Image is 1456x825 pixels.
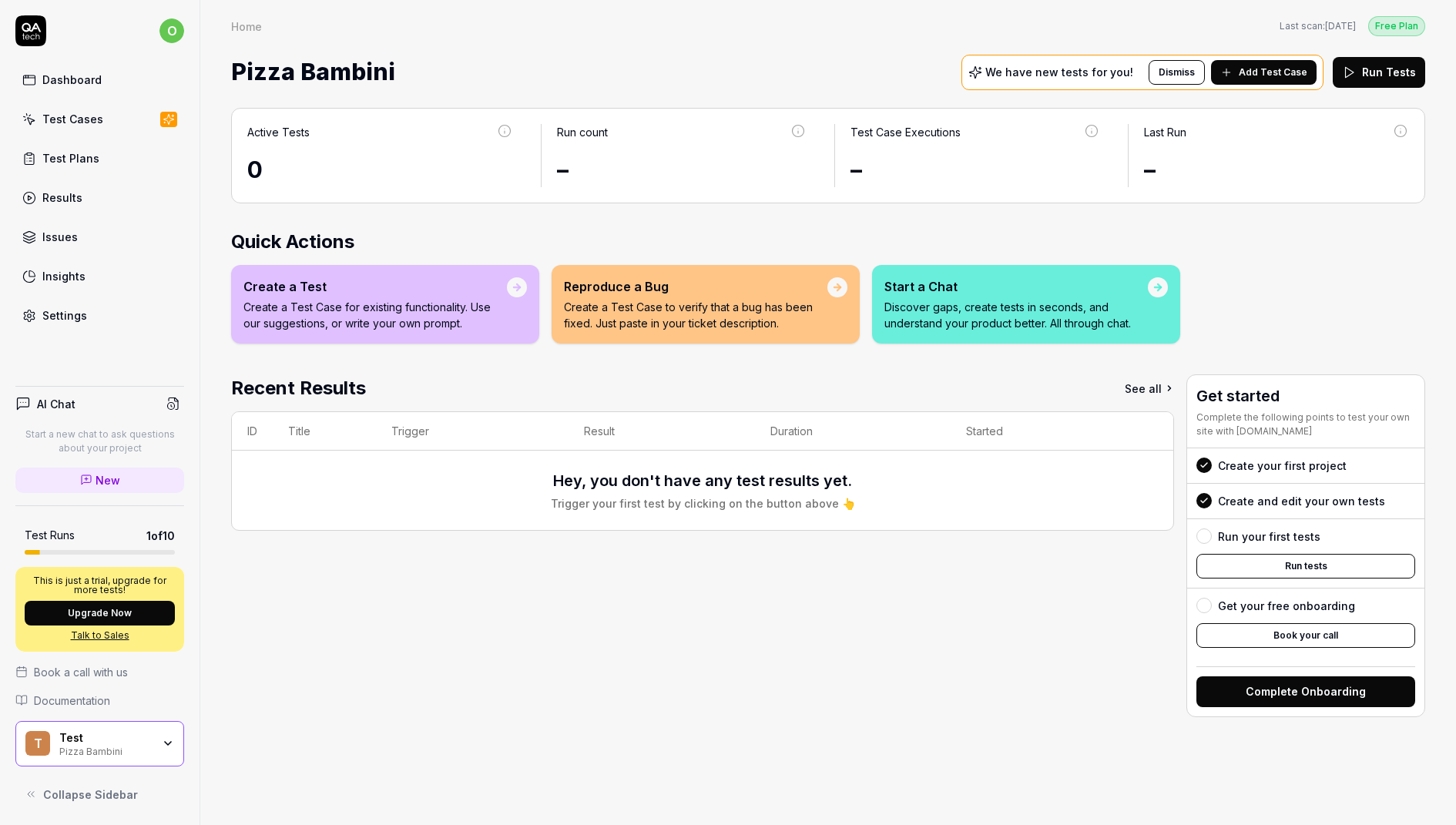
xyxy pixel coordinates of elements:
h2: Recent Results [231,374,366,402]
div: Create and edit your own tests [1218,493,1385,509]
a: Talk to Sales [25,629,175,642]
p: This is just a trial, upgrade for more tests! [25,576,175,595]
th: ID [232,412,273,451]
button: Run tests [1196,554,1415,579]
p: Start a new chat to ask questions about your project [15,428,184,455]
span: Pizza Bambini [231,52,395,92]
div: Test Cases [42,111,103,127]
h5: Test Runs [25,528,75,542]
span: o [159,18,184,43]
a: Settings [15,300,184,330]
button: Book your call [1196,623,1415,648]
div: Test [59,731,152,745]
button: o [159,15,184,46]
div: Issues [42,229,78,245]
p: Create a Test Case for existing functionality. Use our suggestions, or write your own prompt. [243,299,507,331]
button: TTestPizza Bambini [15,721,184,767]
a: Test Plans [15,143,184,173]
th: Title [273,412,376,451]
button: Free Plan [1368,15,1425,36]
div: Insights [42,268,86,284]
button: Dismiss [1149,60,1205,85]
a: Insights [15,261,184,291]
h3: Hey, you don't have any test results yet. [553,469,852,492]
th: Trigger [376,412,568,451]
div: Complete the following points to test your own site with [DOMAIN_NAME] [1196,411,1415,438]
div: – [1144,153,1409,187]
div: Test Case Executions [850,124,961,140]
p: We have new tests for you! [985,67,1133,78]
span: Book a call with us [34,664,128,680]
div: Active Tests [247,124,310,140]
span: Collapse Sidebar [43,786,138,803]
h4: AI Chat [37,396,75,412]
div: Create your first project [1218,458,1347,474]
button: Complete Onboarding [1196,676,1415,707]
div: Create a Test [243,277,507,296]
button: Upgrade Now [25,601,175,625]
div: Results [42,189,82,206]
a: Book a call with us [15,664,184,680]
div: Home [231,18,262,34]
span: New [96,472,120,488]
a: Results [15,183,184,213]
p: Discover gaps, create tests in seconds, and understand your product better. All through chat. [884,299,1148,331]
div: Reproduce a Bug [564,277,827,296]
a: See all [1125,374,1174,402]
button: Add Test Case [1211,60,1317,85]
a: New [15,468,184,493]
th: Started [951,412,1142,451]
span: Documentation [34,693,110,709]
div: Last Run [1144,124,1186,140]
button: Run Tests [1333,57,1425,88]
h2: Quick Actions [231,228,1425,256]
div: – [557,153,807,187]
span: T [25,731,50,756]
p: Create a Test Case to verify that a bug has been fixed. Just paste in your ticket description. [564,299,827,331]
div: – [850,153,1100,187]
span: 1 of 10 [146,528,175,544]
time: [DATE] [1325,20,1356,32]
div: Run count [557,124,608,140]
div: Trigger your first test by clicking on the button above 👆 [551,495,855,511]
div: Get your free onboarding [1218,598,1355,614]
span: Add Test Case [1239,65,1307,79]
div: Test Plans [42,150,99,166]
div: 0 [247,153,513,187]
button: Last scan:[DATE] [1280,19,1356,33]
span: Last scan: [1280,19,1356,33]
button: Collapse Sidebar [15,779,184,810]
div: Run your first tests [1218,528,1320,545]
th: Result [569,412,755,451]
th: Duration [755,412,951,451]
a: Dashboard [15,65,184,95]
a: Issues [15,222,184,252]
div: Start a Chat [884,277,1148,296]
a: Test Cases [15,104,184,134]
h3: Get started [1196,384,1415,407]
div: Dashboard [42,72,102,88]
div: Free Plan [1368,16,1425,36]
div: Pizza Bambini [59,744,152,756]
a: Documentation [15,693,184,709]
div: Settings [42,307,87,324]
